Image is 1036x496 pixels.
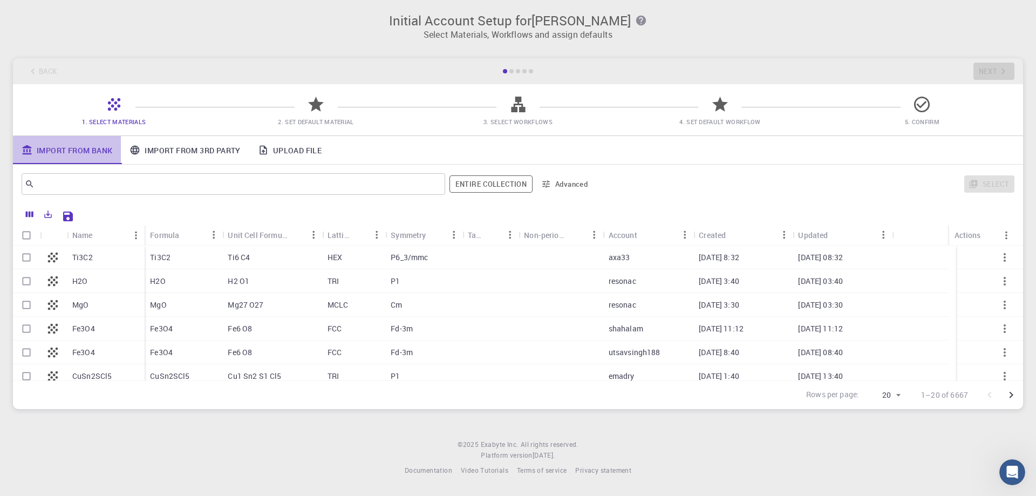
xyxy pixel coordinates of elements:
[228,276,249,287] p: H2 O1
[445,226,462,243] button: Menu
[863,388,904,403] div: 20
[609,225,637,246] div: Account
[39,206,57,223] button: Export
[391,371,400,382] p: P1
[481,439,519,450] a: Exabyte Inc.
[19,28,1017,41] p: Select Materials, Workflows and assign defaults
[405,465,452,476] a: Documentation
[519,225,603,246] div: Non-periodic
[609,300,636,310] p: resonac
[328,323,342,334] p: FCC
[483,118,553,126] span: 3. Select Workflows
[391,276,400,287] p: P1
[150,225,179,246] div: Formula
[798,323,843,334] p: [DATE] 11:12
[921,390,968,400] p: 1–20 of 6667
[385,225,462,246] div: Symmetry
[150,252,171,263] p: Ti3C2
[828,226,845,243] button: Sort
[305,226,322,243] button: Menu
[481,450,532,461] span: Platform version
[676,226,693,243] button: Menu
[72,300,88,310] p: MgO
[609,347,660,358] p: utsavsingh188
[569,226,586,243] button: Sort
[391,300,402,310] p: Cm
[328,252,342,263] p: HEX
[806,389,859,402] p: Rows per page:
[609,371,635,382] p: emadry
[484,226,501,243] button: Sort
[328,347,342,358] p: FCC
[699,225,726,246] div: Created
[537,175,593,193] button: Advanced
[461,465,508,476] a: Video Tutorials
[72,371,112,382] p: CuSn2SCl5
[351,226,368,243] button: Sort
[57,206,79,227] button: Save Explorer Settings
[228,371,281,382] p: Cu1 Sn2 S1 Cl5
[609,323,643,334] p: shahalam
[179,226,196,243] button: Sort
[798,371,843,382] p: [DATE] 13:40
[145,225,222,246] div: Formula
[67,225,145,246] div: Name
[228,300,263,310] p: Mg27 O27
[228,252,250,263] p: Ti6 C4
[533,450,555,461] a: [DATE].
[150,276,165,287] p: H2O
[449,175,533,193] button: Entire collection
[449,175,533,193] span: Filter throughout whole library including sets (folders)
[586,226,603,243] button: Menu
[278,118,353,126] span: 2. Set Default Material
[575,465,631,476] a: Privacy statement
[328,371,339,382] p: TRI
[1000,384,1022,406] button: Go to next page
[82,118,146,126] span: 1. Select Materials
[328,276,339,287] p: TRI
[228,347,252,358] p: Fe6 O8
[949,225,1015,246] div: Actions
[249,136,330,164] a: Upload File
[798,276,843,287] p: [DATE] 03:40
[481,440,519,449] span: Exabyte Inc.
[93,227,110,244] button: Sort
[150,347,173,358] p: Fe3O4
[72,225,93,246] div: Name
[405,466,452,474] span: Documentation
[699,300,739,310] p: [DATE] 3:30
[521,439,578,450] span: All rights reserved.
[998,227,1015,244] button: Menu
[328,300,349,310] p: MCLC
[22,8,60,17] span: Support
[462,225,519,246] div: Tags
[679,118,760,126] span: 4. Set Default Workflow
[637,226,655,243] button: Sort
[609,276,636,287] p: resonac
[501,226,519,243] button: Menu
[150,300,166,310] p: MgO
[288,226,305,243] button: Sort
[524,225,568,246] div: Non-periodic
[391,225,426,246] div: Symmetry
[517,465,567,476] a: Terms of service
[322,225,385,246] div: Lattice
[328,225,351,246] div: Lattice
[699,347,739,358] p: [DATE] 8:40
[150,323,173,334] p: Fe3O4
[875,226,892,243] button: Menu
[40,225,67,246] div: Icon
[72,276,87,287] p: H2O
[775,226,793,243] button: Menu
[699,323,744,334] p: [DATE] 11:12
[575,466,631,474] span: Privacy statement
[121,136,249,164] a: Import From 3rd Party
[368,226,385,243] button: Menu
[205,226,222,243] button: Menu
[726,226,743,243] button: Sort
[127,227,145,244] button: Menu
[693,225,793,246] div: Created
[228,323,252,334] p: Fe6 O8
[72,252,93,263] p: Ti3C2
[19,13,1017,28] h3: Initial Account Setup for [PERSON_NAME]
